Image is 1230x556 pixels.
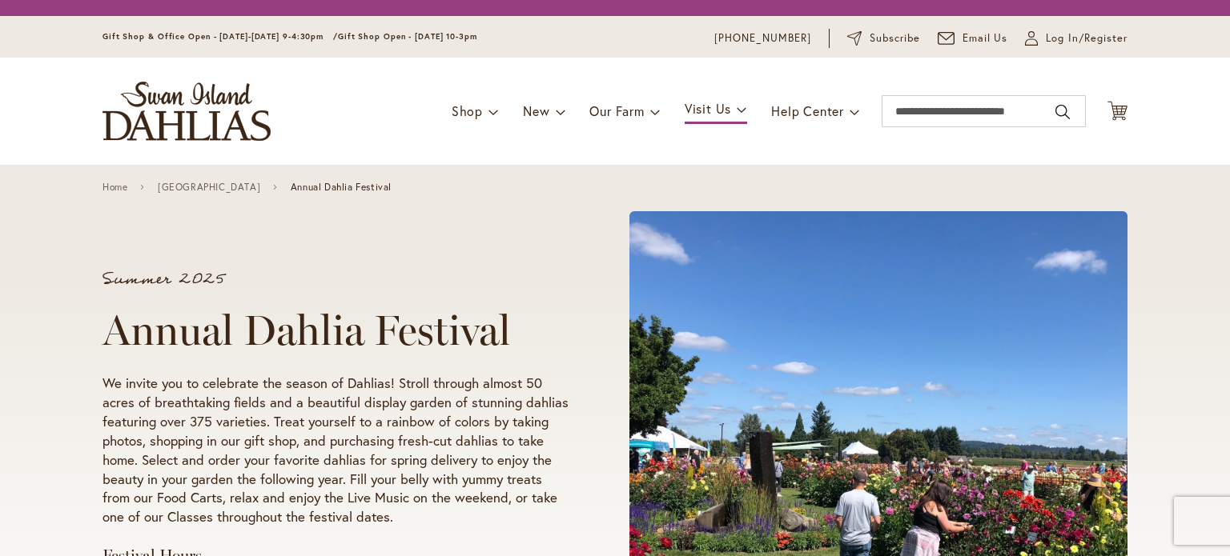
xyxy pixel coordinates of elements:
h1: Annual Dahlia Festival [102,306,569,354]
a: [GEOGRAPHIC_DATA] [158,182,260,193]
span: Our Farm [589,102,644,119]
span: Email Us [963,30,1008,46]
span: Gift Shop Open - [DATE] 10-3pm [338,31,477,42]
span: Visit Us [685,100,731,117]
span: Annual Dahlia Festival [291,182,392,193]
span: Gift Shop & Office Open - [DATE]-[DATE] 9-4:30pm / [102,31,338,42]
p: Summer 2025 [102,271,569,287]
a: Email Us [938,30,1008,46]
span: Shop [452,102,483,119]
span: New [523,102,549,119]
p: We invite you to celebrate the season of Dahlias! Stroll through almost 50 acres of breathtaking ... [102,374,569,527]
a: Home [102,182,127,193]
button: Search [1055,99,1070,125]
a: store logo [102,82,271,141]
a: Subscribe [847,30,920,46]
span: Help Center [771,102,844,119]
a: [PHONE_NUMBER] [714,30,811,46]
span: Log In/Register [1046,30,1127,46]
span: Subscribe [870,30,920,46]
a: Log In/Register [1025,30,1127,46]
